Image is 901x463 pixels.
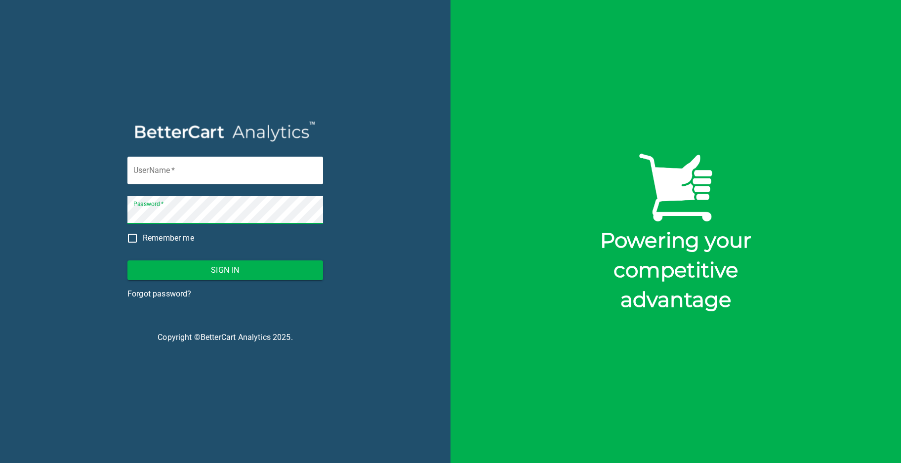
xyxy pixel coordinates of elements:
span: Sign In [135,263,315,277]
a: BetterCart Analytics [201,333,271,342]
p: Copyright © 2025 . [127,332,323,343]
div: Powering your competitive advantage [563,225,788,314]
img: BetterCart Analytics Logo [127,120,323,144]
img: BetterCart [636,149,715,226]
button: Sign In [127,260,323,280]
span: Remember me [143,232,194,244]
a: Forgot password? [127,288,191,300]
